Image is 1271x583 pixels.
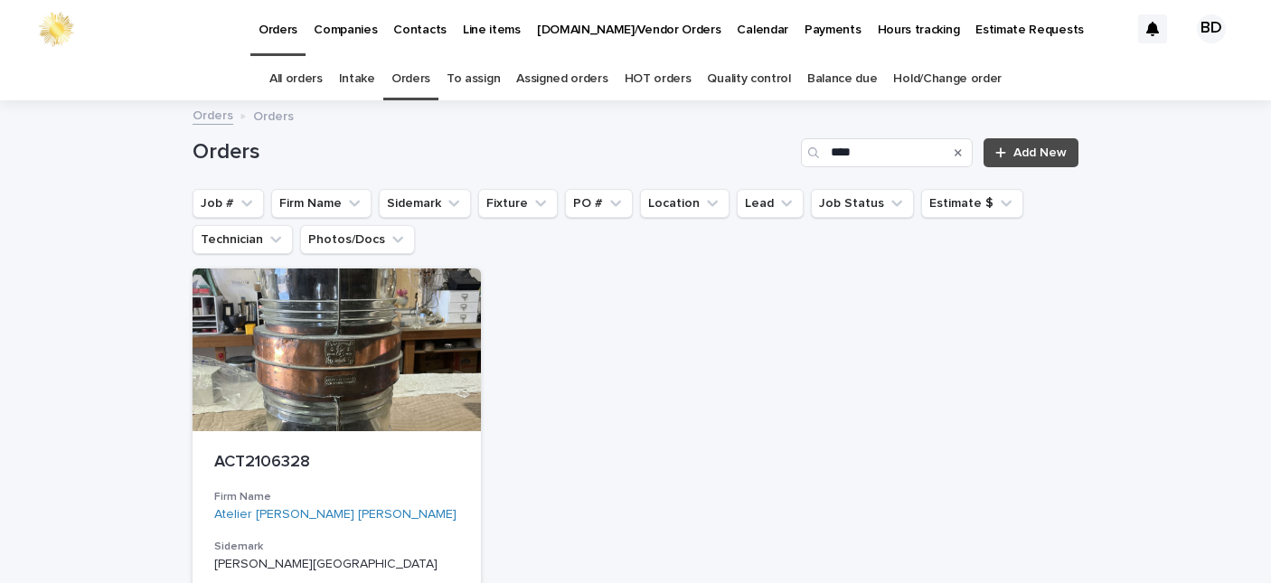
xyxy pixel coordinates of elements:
button: Location [640,189,730,218]
p: Orders [253,105,294,125]
p: ACT2106328 [214,453,459,473]
a: Assigned orders [516,58,607,100]
h1: Orders [193,139,794,165]
a: All orders [269,58,323,100]
input: Search [801,138,973,167]
button: Photos/Docs [300,225,415,254]
h3: Sidemark [214,540,459,554]
div: BD [1197,14,1226,43]
h3: Firm Name [214,490,459,504]
button: Job # [193,189,264,218]
button: PO # [565,189,633,218]
button: Firm Name [271,189,372,218]
a: Add New [984,138,1078,167]
a: HOT orders [625,58,692,100]
button: Fixture [478,189,558,218]
button: Lead [737,189,804,218]
a: Quality control [707,58,790,100]
a: Orders [391,58,430,100]
button: Sidemark [379,189,471,218]
a: Atelier [PERSON_NAME] [PERSON_NAME] [214,507,457,522]
a: Balance due [807,58,878,100]
button: Technician [193,225,293,254]
button: Job Status [811,189,914,218]
a: To assign [447,58,500,100]
button: Estimate $ [921,189,1023,218]
p: [PERSON_NAME][GEOGRAPHIC_DATA] [214,557,459,572]
a: Intake [339,58,375,100]
img: 0ffKfDbyRa2Iv8hnaAqg [36,11,76,47]
a: Orders [193,104,233,125]
span: Add New [1013,146,1067,159]
a: Hold/Change order [893,58,1002,100]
